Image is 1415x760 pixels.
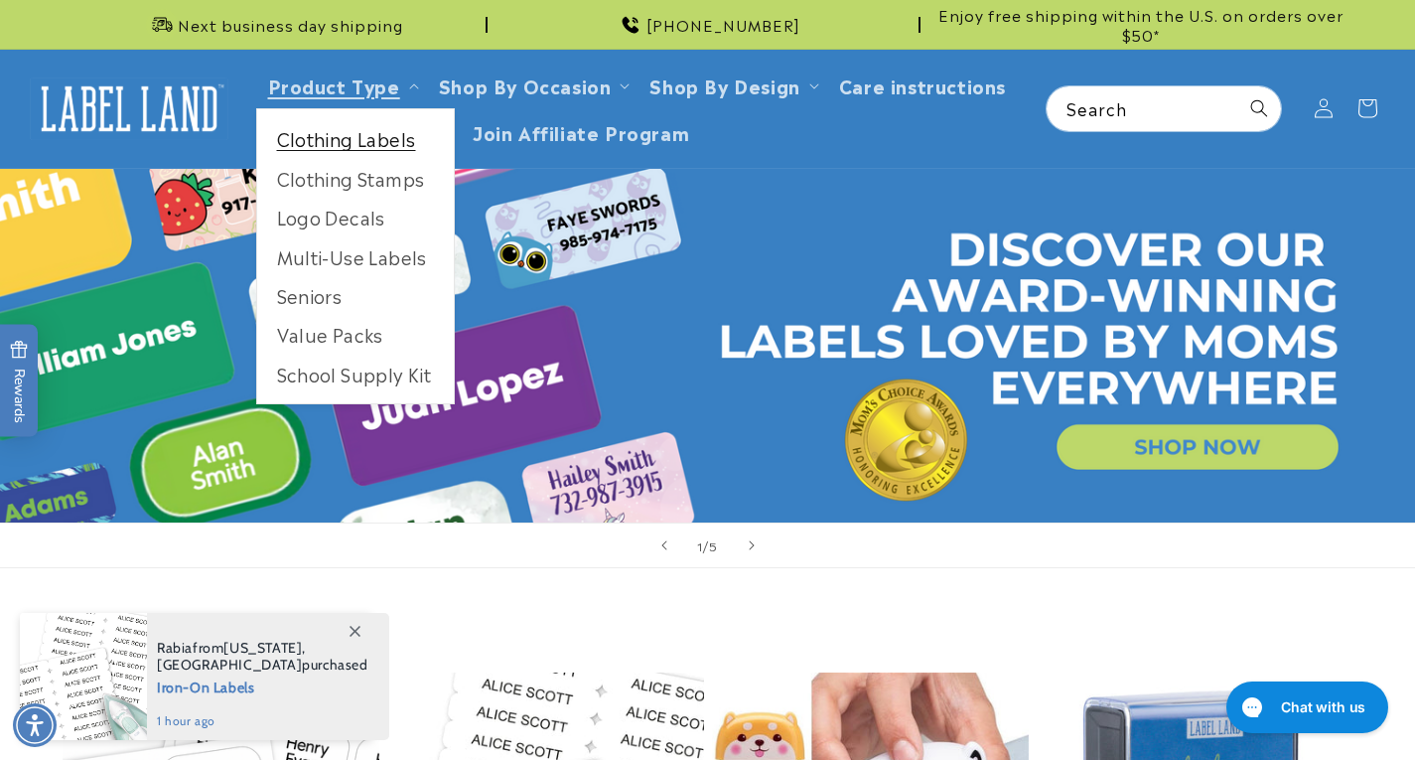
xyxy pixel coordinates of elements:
a: Label Land [23,71,236,147]
a: Clothing Labels [257,119,454,158]
span: Join Affiliate Program [473,120,689,143]
a: Clothing Stamps [257,159,454,198]
span: / [703,535,709,555]
summary: Product Type [256,62,427,108]
a: Care instructions [827,62,1018,108]
span: Care instructions [839,74,1006,96]
span: 1 hour ago [157,712,368,730]
a: Join Affiliate Program [461,108,701,155]
span: Rewards [10,340,29,422]
span: [PHONE_NUMBER] [646,15,800,35]
span: Rabia [157,639,193,657]
span: Iron-On Labels [157,674,368,698]
a: Logo Decals [257,198,454,236]
iframe: Gorgias live chat messenger [1216,675,1395,740]
span: Shop By Occasion [439,74,612,96]
img: Label Land [30,77,228,139]
a: Product Type [268,72,400,98]
span: Next business day shipping [178,15,403,35]
span: 1 [697,535,703,555]
a: Shop By Design [649,72,799,98]
button: Search [1237,86,1281,130]
a: Seniors [257,276,454,315]
span: from , purchased [157,640,368,674]
button: Next slide [730,524,774,567]
span: [GEOGRAPHIC_DATA] [157,656,302,674]
summary: Shop By Occasion [427,62,638,108]
span: Enjoy free shipping within the U.S. on orders over $50* [928,5,1353,44]
span: [US_STATE] [223,639,302,657]
a: Value Packs [257,315,454,354]
a: School Supply Kit [257,355,454,393]
a: Multi-Use Labels [257,237,454,276]
button: Previous slide [642,524,686,567]
div: Accessibility Menu [13,703,57,747]
h2: Best sellers [63,612,1353,643]
summary: Shop By Design [637,62,826,108]
span: 5 [709,535,718,555]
